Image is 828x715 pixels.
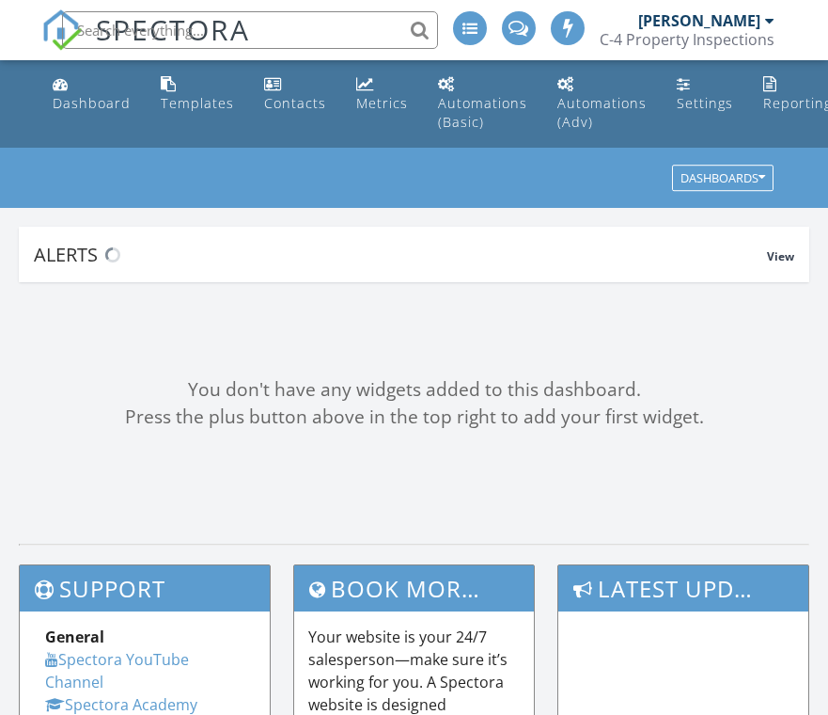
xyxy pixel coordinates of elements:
[161,94,234,112] div: Templates
[45,649,189,692] a: Spectora YouTube Channel
[600,30,774,49] div: C-4 Property Inspections
[20,565,270,612] h3: Support
[767,248,794,264] span: View
[680,172,765,185] div: Dashboards
[53,94,131,112] div: Dashboard
[19,376,809,404] div: You don't have any widgets added to this dashboard.
[34,242,767,267] div: Alerts
[153,68,242,121] a: Templates
[669,68,741,121] a: Settings
[349,68,415,121] a: Metrics
[45,68,138,121] a: Dashboard
[41,9,83,51] img: The Best Home Inspection Software - Spectora
[257,68,334,121] a: Contacts
[672,166,773,192] button: Dashboards
[19,404,809,431] div: Press the plus button above in the top right to add your first widget.
[264,94,326,112] div: Contacts
[550,68,654,140] a: Automations (Advanced)
[438,94,527,131] div: Automations (Basic)
[62,11,438,49] input: Search everything...
[638,11,760,30] div: [PERSON_NAME]
[45,627,104,647] strong: General
[294,565,533,612] h3: Book More Inspections
[41,25,250,65] a: SPECTORA
[677,94,733,112] div: Settings
[557,94,647,131] div: Automations (Adv)
[558,565,808,612] h3: Latest Updates
[430,68,535,140] a: Automations (Basic)
[45,694,197,715] a: Spectora Academy
[356,94,408,112] div: Metrics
